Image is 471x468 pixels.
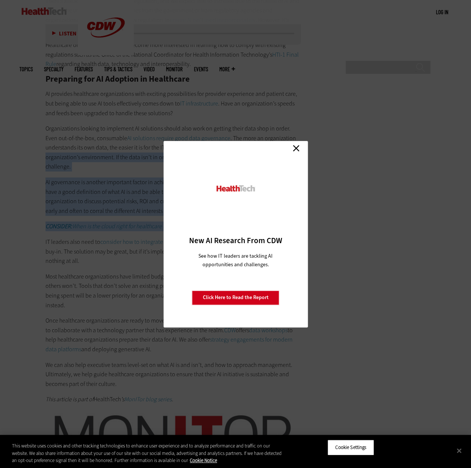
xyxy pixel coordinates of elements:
[189,252,282,269] p: See how IT leaders are tackling AI opportunities and challenges.
[192,290,279,305] a: Click Here to Read the Report
[327,440,374,455] button: Cookie Settings
[451,442,467,459] button: Close
[12,442,283,464] div: This website uses cookies and other tracking technologies to enhance user experience and to analy...
[176,235,295,246] h3: New AI Research From CDW
[291,143,302,154] a: Close
[215,185,256,192] img: HealthTech_0.png
[190,457,217,464] a: More information about your privacy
